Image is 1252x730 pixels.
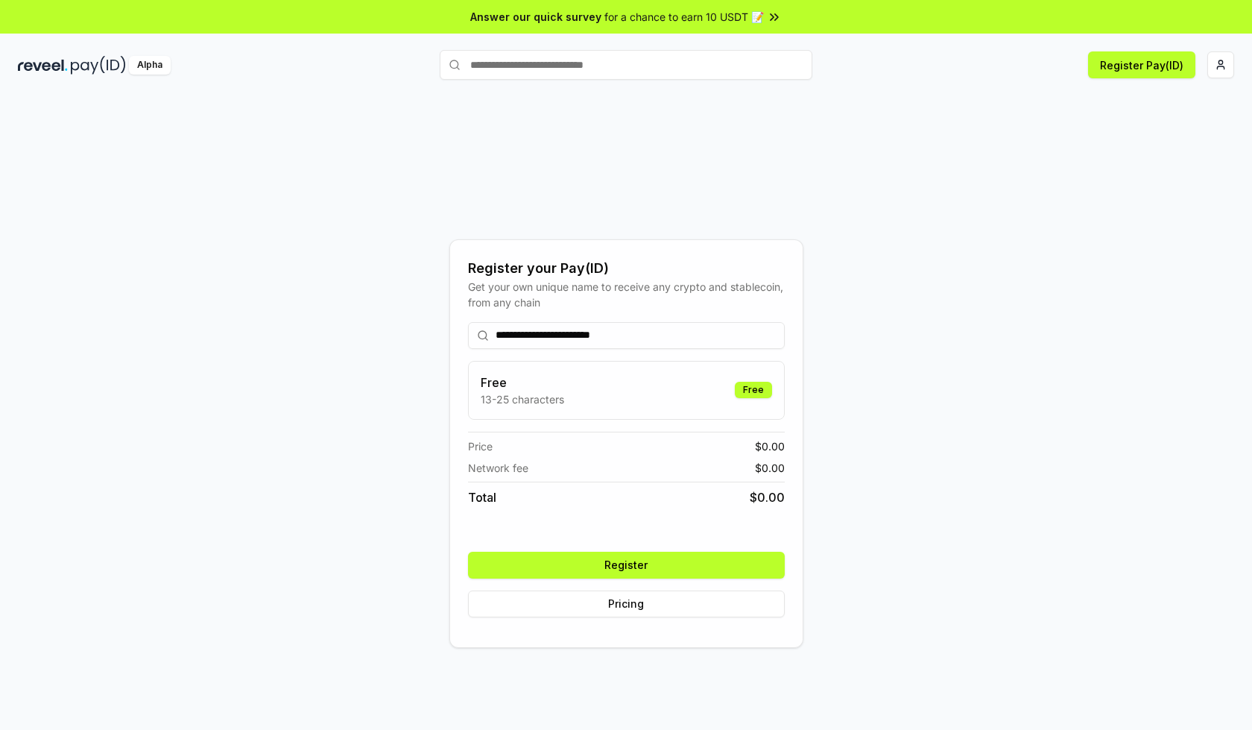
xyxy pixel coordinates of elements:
span: Price [468,438,493,454]
p: 13-25 characters [481,391,564,407]
span: Total [468,488,496,506]
h3: Free [481,374,564,391]
button: Register [468,552,785,579]
img: pay_id [71,56,126,75]
div: Free [735,382,772,398]
span: $ 0.00 [750,488,785,506]
button: Register Pay(ID) [1088,51,1195,78]
div: Get your own unique name to receive any crypto and stablecoin, from any chain [468,279,785,310]
span: Network fee [468,460,528,476]
div: Register your Pay(ID) [468,258,785,279]
span: $ 0.00 [755,460,785,476]
button: Pricing [468,591,785,617]
span: $ 0.00 [755,438,785,454]
span: Answer our quick survey [470,9,601,25]
div: Alpha [129,56,171,75]
span: for a chance to earn 10 USDT 📝 [604,9,764,25]
img: reveel_dark [18,56,68,75]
